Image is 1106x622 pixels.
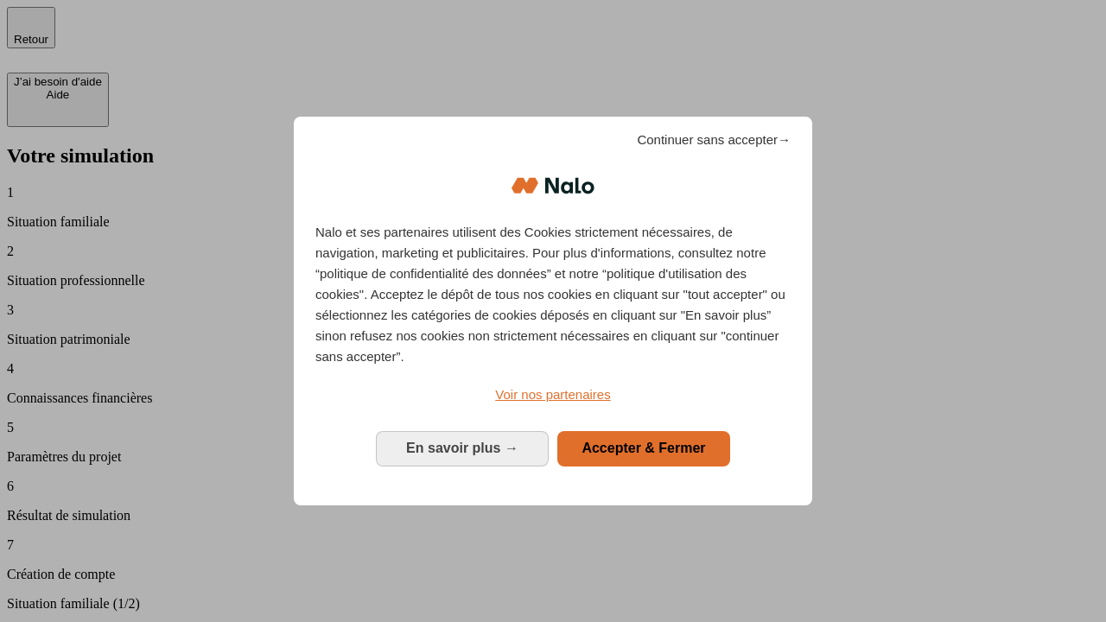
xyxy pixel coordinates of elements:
p: Nalo et ses partenaires utilisent des Cookies strictement nécessaires, de navigation, marketing e... [315,222,791,367]
div: Bienvenue chez Nalo Gestion du consentement [294,117,812,505]
img: Logo [512,160,594,212]
span: Voir nos partenaires [495,387,610,402]
button: Accepter & Fermer: Accepter notre traitement des données et fermer [557,431,730,466]
button: En savoir plus: Configurer vos consentements [376,431,549,466]
span: En savoir plus → [406,441,518,455]
span: Accepter & Fermer [582,441,705,455]
span: Continuer sans accepter→ [637,130,791,150]
a: Voir nos partenaires [315,384,791,405]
